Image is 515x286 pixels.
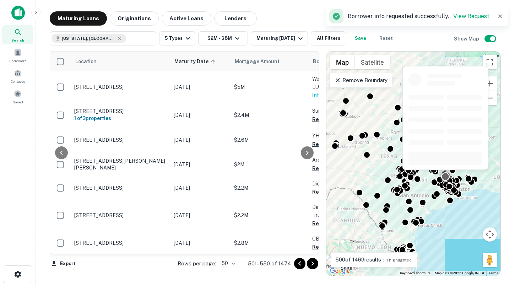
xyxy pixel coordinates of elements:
[219,258,237,269] div: 50
[453,13,489,20] a: View Request
[483,91,497,105] button: Zoom out
[2,25,33,44] a: Search
[159,31,195,45] button: 5 Types
[74,137,167,143] p: [STREET_ADDRESS]
[174,111,227,119] p: [DATE]
[11,6,25,20] img: capitalize-icon.png
[349,31,372,45] button: Save your search to get updates of matches that match your search criteria.
[454,35,480,43] h6: Show Map
[330,55,355,69] button: Show street map
[174,136,227,144] p: [DATE]
[328,266,352,276] a: Open this area in Google Maps (opens a new window)
[488,271,498,275] a: Terms
[74,240,167,246] p: [STREET_ADDRESS]
[2,46,33,65] a: Borrowers
[326,52,500,276] div: 0 0
[248,259,291,268] p: 501–550 of 1474
[74,84,167,90] p: [STREET_ADDRESS]
[348,12,489,21] p: Borrower info requested successfully.
[335,255,413,264] p: 500 of 1469 results
[11,37,24,43] span: Search
[74,185,167,191] p: [STREET_ADDRESS]
[375,31,397,45] button: Reset
[9,58,26,64] span: Borrowers
[2,66,33,86] a: Contacts
[13,99,23,105] span: Saved
[162,11,211,26] button: Active Loans
[214,11,257,26] button: Lenders
[334,76,387,85] p: Remove Boundary
[174,57,218,66] span: Maturity Date
[234,161,305,168] p: $2M
[174,211,227,219] p: [DATE]
[251,31,308,45] button: Maturing [DATE]
[328,266,352,276] img: Google
[435,271,484,275] span: Map data ©2025 Google, INEGI
[234,83,305,91] p: $5M
[483,227,497,242] button: Map camera controls
[383,258,413,262] span: (+1 highlighted)
[74,108,167,114] p: [STREET_ADDRESS]
[110,11,159,26] button: Originations
[74,212,167,218] p: [STREET_ADDRESS]
[231,52,309,71] th: Mortgage Amount
[62,35,115,42] span: [US_STATE], [GEOGRAPHIC_DATA]
[307,258,318,269] button: Go to next page
[234,184,305,192] p: $2.2M
[294,258,305,269] button: Go to previous page
[174,184,227,192] p: [DATE]
[234,111,305,119] p: $2.4M
[74,158,167,171] p: [STREET_ADDRESS][PERSON_NAME][PERSON_NAME]
[71,52,170,71] th: Location
[479,229,515,263] iframe: Chat Widget
[234,239,305,247] p: $2.8M
[483,76,497,91] button: Zoom in
[174,239,227,247] p: [DATE]
[11,79,25,84] span: Contacts
[234,211,305,219] p: $2.2M
[75,57,97,66] span: Location
[355,55,390,69] button: Show satellite imagery
[174,83,227,91] p: [DATE]
[234,136,305,144] p: $2.6M
[74,114,167,122] h6: 1 of 3 properties
[256,34,305,43] div: Maturing [DATE]
[178,259,216,268] p: Rows per page:
[483,55,497,69] button: Toggle fullscreen view
[50,11,107,26] button: Maturing Loans
[198,31,248,45] button: $2M - $8M
[50,258,77,269] button: Export
[174,161,227,168] p: [DATE]
[170,52,231,71] th: Maturity Date
[2,87,33,106] a: Saved
[400,271,430,276] button: Keyboard shortcuts
[311,31,346,45] button: All Filters
[235,57,289,66] span: Mortgage Amount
